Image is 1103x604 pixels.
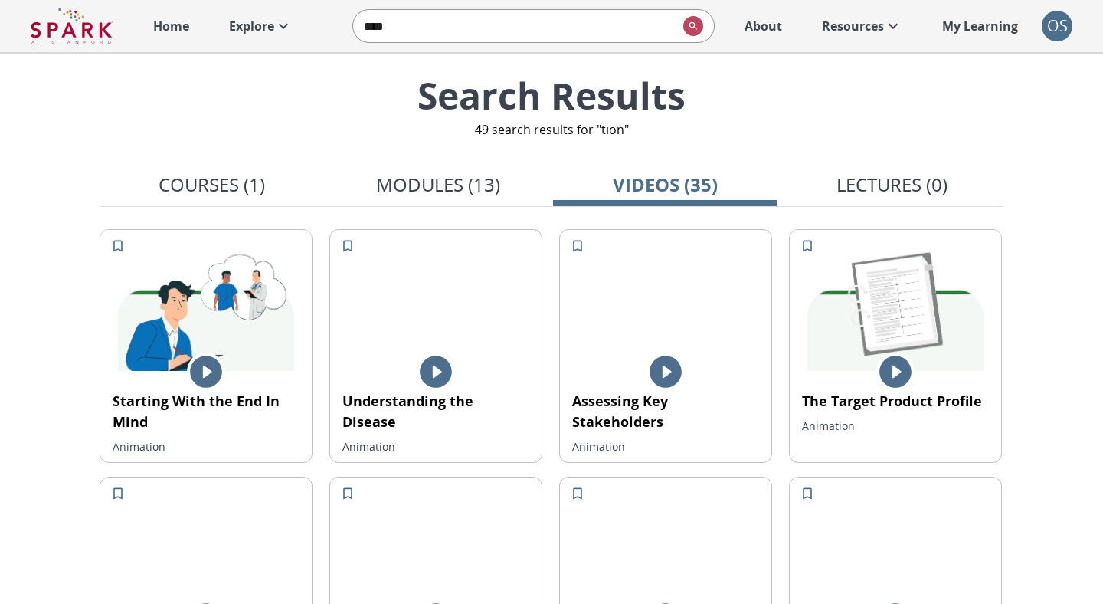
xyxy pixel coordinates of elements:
[800,238,815,254] svg: Add to My Learning
[790,230,1001,371] img: 1942133672-bd4272d01c6fd0b5d2d6c5eb00dbf748404c899089cd8476d47d8d6928492213-d
[836,171,948,199] p: Lectures (0)
[934,9,1026,43] a: My Learning
[110,486,126,501] svg: Add to My Learning
[229,17,274,35] p: Explore
[822,17,884,35] p: Resources
[110,238,126,254] svg: Add to My Learning
[100,230,312,371] img: 1942133436-4b505bb157deecfebbaea09e69e0966bedccce8e15fae3a6b6455aaa75203008-d
[802,391,989,412] p: The Target Product Profile
[258,71,846,120] p: Search Results
[376,171,500,199] p: Modules (13)
[159,171,265,199] p: Courses (1)
[613,171,718,199] p: Videos (35)
[340,238,355,254] svg: Add to My Learning
[800,486,815,501] svg: Add to My Learning
[153,17,189,35] p: Home
[221,9,300,43] a: Explore
[113,391,299,432] p: Starting With the End In Mind
[570,238,585,254] svg: Add to My Learning
[113,438,299,455] p: Animation
[737,9,790,43] a: About
[1042,11,1072,41] button: account of current user
[677,10,703,42] button: search
[31,8,113,44] img: Logo of SPARK at Stanford
[340,486,355,501] svg: Add to My Learning
[1042,11,1072,41] div: OS
[942,17,1018,35] p: My Learning
[572,438,759,455] p: Animation
[745,17,782,35] p: About
[572,391,759,432] p: Assessing Key Stakeholders
[342,391,529,432] p: Understanding the Disease
[802,418,989,434] p: Animation
[475,120,629,139] p: 49 search results for "tion"
[146,9,197,43] a: Home
[342,438,529,455] p: Animation
[814,9,910,43] a: Resources
[570,486,585,501] svg: Add to My Learning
